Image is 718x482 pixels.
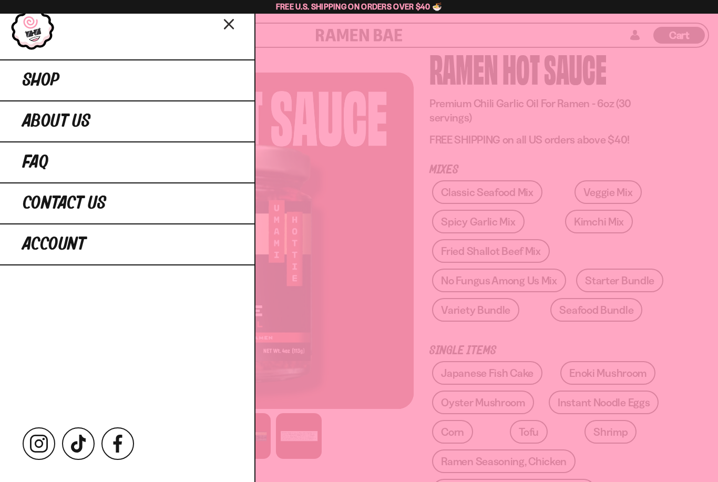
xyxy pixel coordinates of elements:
[220,14,239,33] button: Close menu
[23,153,48,172] span: FAQ
[23,112,90,131] span: About Us
[23,71,59,90] span: Shop
[276,2,443,12] span: Free U.S. Shipping on Orders over $40 🍜
[23,194,106,213] span: Contact Us
[23,235,86,254] span: Account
